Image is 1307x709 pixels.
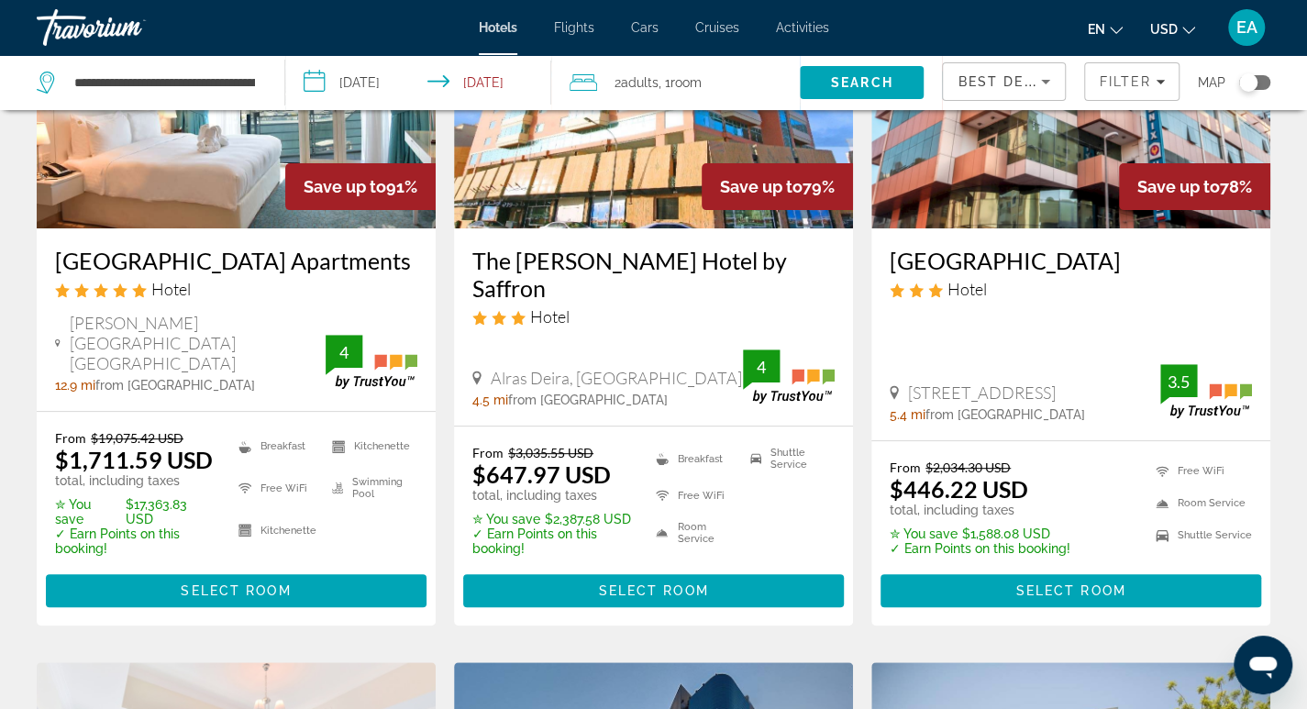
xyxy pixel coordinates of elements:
[55,378,95,393] span: 12.9 mi
[55,497,216,526] p: $17,363.83 USD
[46,578,426,598] a: Select Room
[890,526,1070,541] p: $1,588.08 USD
[463,574,844,607] button: Select Room
[743,349,835,404] img: TrustYou guest rating badge
[508,445,593,460] del: $3,035.55 USD
[151,279,191,299] span: Hotel
[55,247,417,274] a: [GEOGRAPHIC_DATA] Apartments
[1088,22,1105,37] span: en
[1234,636,1292,694] iframe: Кнопка запуска окна обмена сообщениями
[1099,74,1151,89] span: Filter
[1146,524,1252,547] li: Shuttle Service
[800,66,924,99] button: Search
[472,526,633,556] p: ✓ Earn Points on this booking!
[658,70,701,95] span: , 1
[647,482,740,509] li: Free WiFi
[890,247,1252,274] a: [GEOGRAPHIC_DATA]
[890,503,1070,517] p: total, including taxes
[472,445,504,460] span: From
[229,472,324,505] li: Free WiFi
[631,20,659,35] a: Cars
[702,163,853,210] div: 79%
[1225,74,1270,91] button: Toggle map
[647,445,740,472] li: Breakfast
[229,514,324,547] li: Kitchenette
[70,313,326,373] span: [PERSON_NAME][GEOGRAPHIC_DATA] [GEOGRAPHIC_DATA]
[181,583,291,598] span: Select Room
[614,70,658,95] span: 2
[695,20,739,35] a: Cruises
[551,55,800,110] button: Travelers: 2 adults, 0 children
[46,574,426,607] button: Select Room
[91,430,183,446] del: $19,075.42 USD
[647,519,740,547] li: Room Service
[323,472,417,505] li: Swimming Pool
[831,75,893,90] span: Search
[908,382,1056,403] span: [STREET_ADDRESS]
[323,430,417,463] li: Kitchenette
[554,20,594,35] a: Flights
[55,473,216,488] p: total, including taxes
[890,541,1070,556] p: ✓ Earn Points on this booking!
[1150,22,1178,37] span: USD
[776,20,829,35] a: Activities
[55,526,216,556] p: ✓ Earn Points on this booking!
[925,460,1011,475] del: $2,034.30 USD
[1160,364,1252,418] img: TrustYou guest rating badge
[958,71,1050,93] mat-select: Sort by
[95,378,255,393] span: from [GEOGRAPHIC_DATA]
[530,306,570,327] span: Hotel
[479,20,517,35] a: Hotels
[1198,70,1225,95] span: Map
[55,430,86,446] span: From
[1160,371,1197,393] div: 3.5
[472,393,508,407] span: 4.5 mi
[472,247,835,302] a: The [PERSON_NAME] Hotel by Saffron
[890,526,958,541] span: ✮ You save
[741,445,835,472] li: Shuttle Service
[304,177,386,196] span: Save up to
[55,446,213,473] ins: $1,711.59 USD
[55,497,121,526] span: ✮ You save
[890,460,921,475] span: From
[881,578,1261,598] a: Select Room
[1015,583,1125,598] span: Select Room
[958,74,1053,89] span: Best Deals
[1150,16,1195,42] button: Change currency
[1084,62,1180,101] button: Filters
[37,4,220,51] a: Travorium
[743,356,780,378] div: 4
[1137,177,1220,196] span: Save up to
[472,488,633,503] p: total, including taxes
[1223,8,1270,47] button: User Menu
[285,55,552,110] button: Select check in and out date
[463,578,844,598] a: Select Room
[229,430,324,463] li: Breakfast
[472,512,540,526] span: ✮ You save
[472,460,611,488] ins: $647.97 USD
[890,475,1028,503] ins: $446.22 USD
[890,407,925,422] span: 5.4 mi
[55,279,417,299] div: 5 star Hotel
[326,341,362,363] div: 4
[670,75,701,90] span: Room
[1119,163,1270,210] div: 78%
[1146,492,1252,515] li: Room Service
[508,393,668,407] span: from [GEOGRAPHIC_DATA]
[472,512,633,526] p: $2,387.58 USD
[1236,18,1257,37] span: EA
[890,279,1252,299] div: 3 star Hotel
[326,335,417,389] img: TrustYou guest rating badge
[925,407,1085,422] span: from [GEOGRAPHIC_DATA]
[947,279,987,299] span: Hotel
[1088,16,1123,42] button: Change language
[285,163,436,210] div: 91%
